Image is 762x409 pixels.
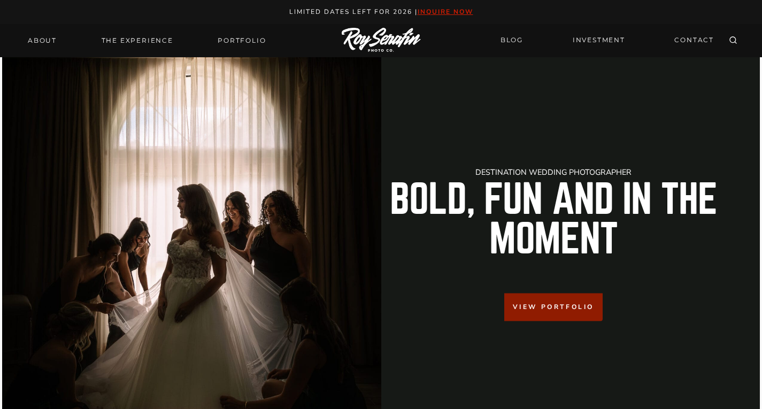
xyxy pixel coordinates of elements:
[726,33,741,48] button: View Search Form
[566,31,632,50] a: INVESTMENT
[21,33,272,48] nav: Primary Navigation
[211,33,272,48] a: Portfolio
[12,6,751,18] p: Limited Dates LEft for 2026 |
[21,33,63,48] a: About
[342,28,421,53] img: Logo of Roy Serafin Photo Co., featuring stylized text in white on a light background, representi...
[494,31,529,50] a: BLOG
[494,31,720,50] nav: Secondary Navigation
[513,302,594,312] span: View Portfolio
[390,168,718,176] h1: Destination Wedding Photographer
[504,294,603,321] a: View Portfolio
[418,7,473,16] a: inquire now
[390,180,718,259] h2: Bold, Fun And in the Moment
[95,33,180,48] a: THE EXPERIENCE
[668,31,720,50] a: CONTACT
